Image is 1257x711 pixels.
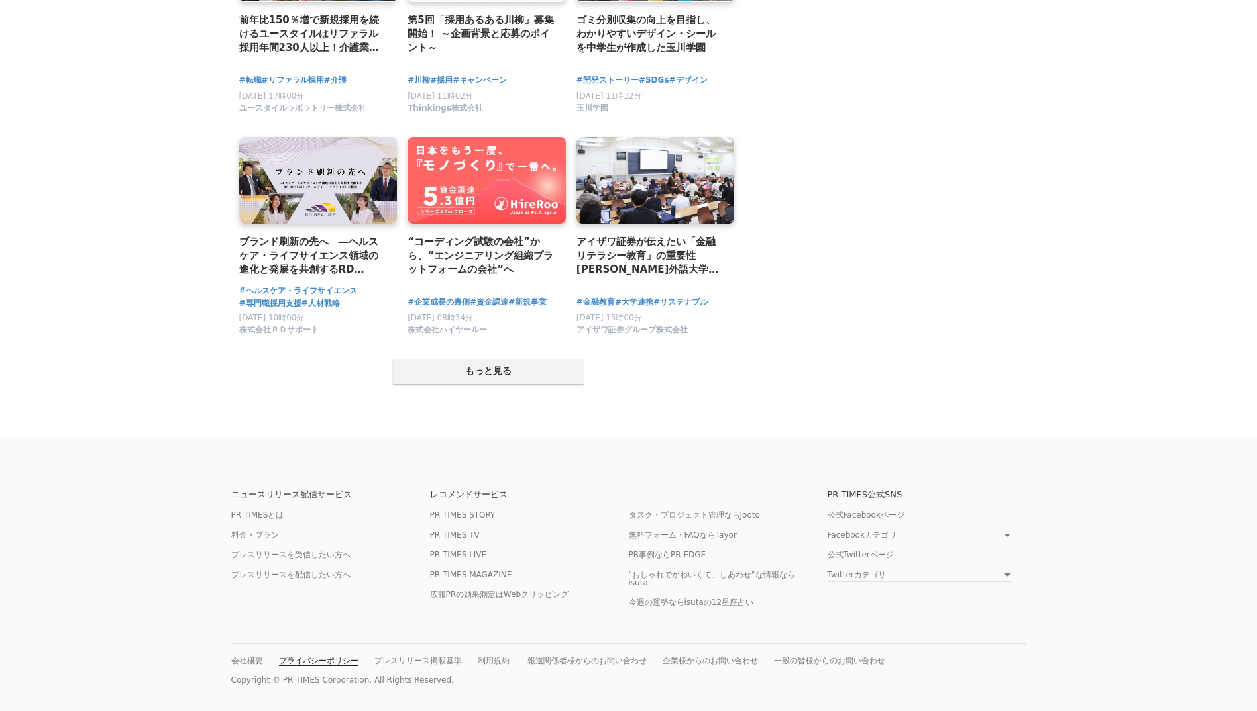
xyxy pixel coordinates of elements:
[231,530,279,540] a: 料金・プラン
[239,107,366,116] a: ユースタイルラボラトリー株式会社
[576,74,639,87] a: #開発ストーリー
[576,328,688,338] a: アイザワ証券グループ株式会社
[828,531,1011,542] a: Facebookカテゴリ
[408,103,483,114] span: Thinkings株式会社
[239,313,305,322] span: [DATE] 10時00分
[576,13,724,56] a: ゴミ分別収集の向上を目指し、わかりやすいデザイン・シールを中学生が作成した玉川学園
[231,656,263,665] a: 会社概要
[239,324,319,336] span: 株式会社ＲＤサポート
[576,324,688,336] span: アイザワ証券グループ株式会社
[262,74,324,87] a: #リファラル採用
[231,550,351,559] a: プレスリリースを受信したい方へ
[231,675,1026,685] p: Copyright © PR TIMES Corporation. All Rights Reserved.
[408,296,470,308] a: #企業成長の裏側
[629,598,754,607] a: 今週の運勢ならisutaの12星座占い
[239,285,357,297] a: #ヘルスケア・ライフサイエンス
[576,234,724,277] a: アイザワ証券が伝えたい「金融リテラシー教育」の重要性 [PERSON_NAME]外語大学での授業を通した資産形成・資産運用への理解
[239,13,387,56] a: 前年比150％増で新規採用を続けるユースタイルはリファラル採用年間230人以上！介護業界のイメージを変えていく社員たち
[508,296,547,308] a: #新規事業
[430,550,487,559] a: PR TIMES LIVE
[576,103,608,114] span: 玉川学園
[629,530,739,540] a: 無料フォーム・FAQならTayori
[239,297,301,310] a: #専門職採用支援
[629,510,760,520] a: タスク・プロジェクト管理ならJooto
[828,571,1011,582] a: Twitterカテゴリ
[653,296,708,308] a: #サステナブル
[430,74,453,87] a: #採用
[239,103,366,114] span: ユースタイルラボラトリー株式会社
[301,297,340,310] a: #人材戦略
[828,490,1026,498] p: PR TIMES公式SNS
[408,91,473,101] span: [DATE] 11時02分
[239,234,387,277] a: ブランド刷新の先へ ―ヘルスケア・ライフサイエンス領域の進化と発展を共創するRD REALIZE（アールディー リアライズ）の挑戦―
[324,74,347,87] a: #介護
[669,74,708,87] a: #デザイン
[408,328,487,338] a: 株式会社ハイヤールー
[430,590,569,599] a: 広報PRの効果測定はWebクリッピング
[239,328,319,338] a: 株式会社ＲＤサポート
[231,570,351,579] a: プレスリリースを配信したい方へ
[478,656,510,665] a: 利用規約
[279,656,358,666] a: プライバシーポリシー
[576,313,642,322] span: [DATE] 15時00分
[408,13,555,56] a: 第5回「採用あるある川柳」募集開始！ ～企画背景と応募のポイント～
[774,656,885,665] a: 一般の皆様からのお問い合わせ
[663,656,758,665] a: 企業様からのお問い合わせ
[639,74,669,87] a: #SDGs
[408,234,555,277] a: “コーディング試験の会社”から、“エンジニアリング組織プラットフォームの会社”へ
[239,91,305,101] span: [DATE] 17時00分
[453,74,507,87] a: #キャンペーン
[408,107,483,116] a: Thinkings株式会社
[828,510,904,520] a: 公式Facebookページ
[231,510,284,520] a: PR TIMESとは
[629,550,706,559] a: PR事例ならPR EDGE
[408,324,487,336] span: 株式会社ハイヤールー
[430,530,480,540] a: PR TIMES TV
[374,656,462,665] a: プレスリリース掲載基準
[576,296,615,308] a: #金融教育
[576,107,608,116] a: 玉川学園
[828,550,894,559] a: 公式Twitterページ
[231,490,430,498] p: ニュースリリース配信サービス
[470,296,508,308] a: #資金調達
[430,490,629,498] p: レコメンドサービス
[408,313,473,322] span: [DATE] 08時34分
[430,570,512,579] a: PR TIMES MAGAZINE
[576,91,642,101] span: [DATE] 11時32分
[430,510,496,520] a: PR TIMES STORY
[629,570,795,587] a: "おしゃれでかわいくて、しあわせ"な情報ならisuta
[527,656,647,665] a: 報道関係者様からのお問い合わせ
[615,296,653,308] a: #大学連携
[408,74,430,87] a: #川柳
[239,74,262,87] a: #転職
[393,359,584,384] button: もっと見る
